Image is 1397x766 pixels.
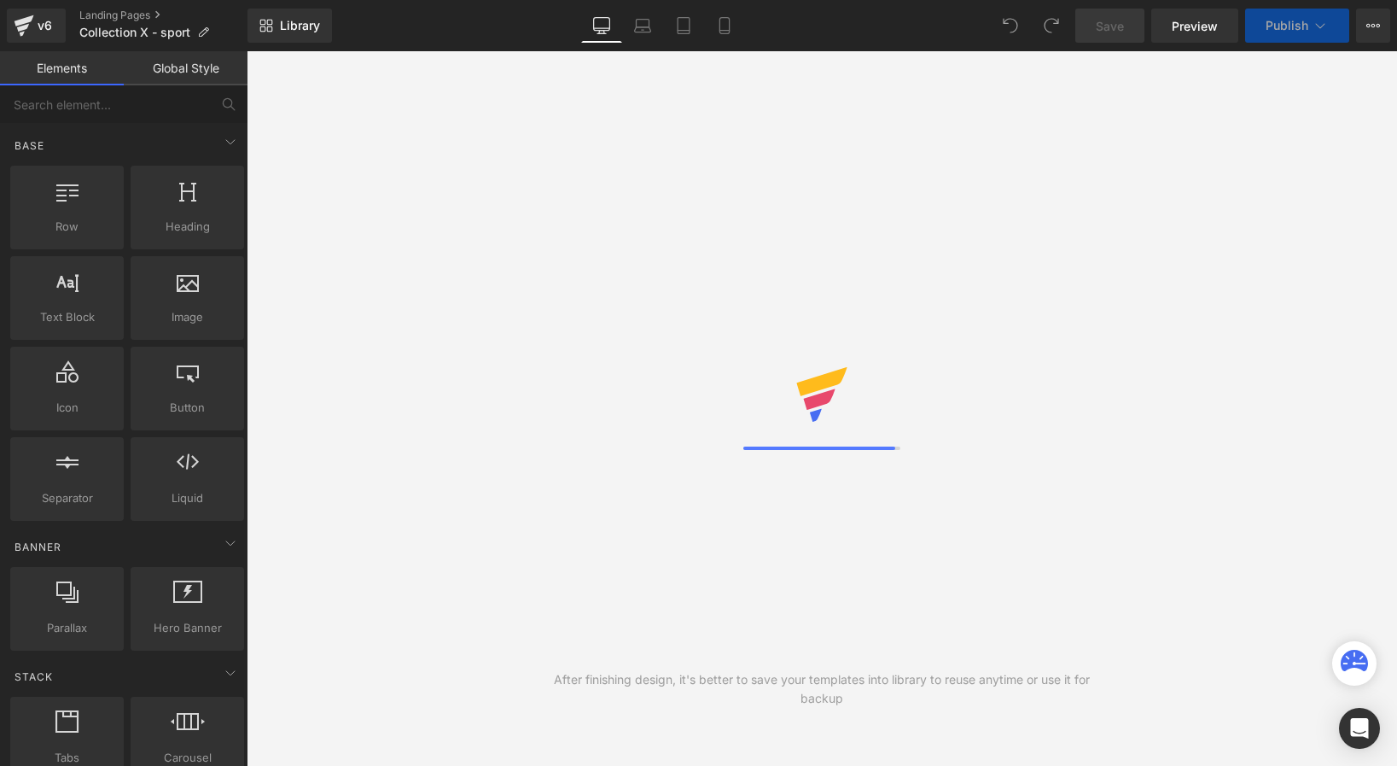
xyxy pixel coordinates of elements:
span: Separator [15,489,119,507]
div: After finishing design, it's better to save your templates into library to reuse anytime or use i... [534,670,1109,708]
div: v6 [34,15,55,37]
a: Desktop [581,9,622,43]
a: v6 [7,9,66,43]
a: Laptop [622,9,663,43]
span: Button [136,399,239,417]
span: Text Block [15,308,119,326]
span: Base [13,137,46,154]
span: Save [1096,17,1124,35]
span: Preview [1172,17,1218,35]
button: Publish [1245,9,1349,43]
span: Icon [15,399,119,417]
span: Banner [13,539,63,555]
div: Open Intercom Messenger [1339,708,1380,749]
span: Row [15,218,119,236]
span: Image [136,308,239,326]
a: Mobile [704,9,745,43]
button: More [1356,9,1390,43]
span: Stack [13,669,55,685]
a: Tablet [663,9,704,43]
a: New Library [247,9,332,43]
a: Landing Pages [79,9,247,22]
button: Redo [1034,9,1068,43]
a: Preview [1151,9,1238,43]
button: Undo [993,9,1027,43]
span: Heading [136,218,239,236]
a: Global Style [124,51,247,85]
span: Publish [1266,19,1308,32]
span: Parallax [15,619,119,637]
span: Library [280,18,320,33]
span: Liquid [136,489,239,507]
span: Hero Banner [136,619,239,637]
span: Collection X - sport [79,26,190,39]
